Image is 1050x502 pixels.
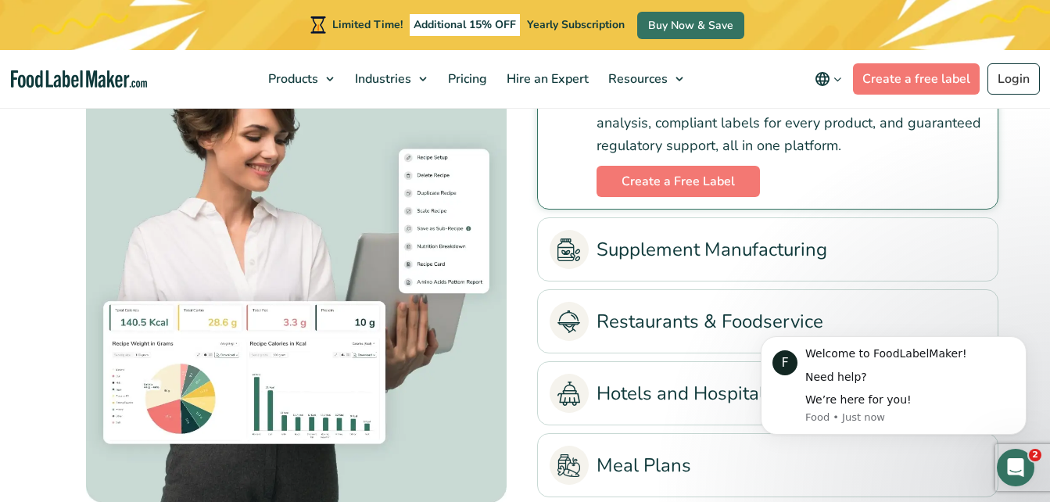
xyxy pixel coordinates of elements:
[350,70,413,88] span: Industries
[537,34,998,210] li: Food Manufacturing
[550,446,986,485] a: Meal Plans
[537,217,998,281] li: Supplement Manufacturing
[987,63,1040,95] a: Login
[537,433,998,497] li: Meal Plans
[853,63,980,95] a: Create a free label
[550,374,986,413] a: Hotels and Hospitality
[597,166,760,197] a: Create a Free Label
[604,70,669,88] span: Resources
[259,50,342,108] a: Products
[332,17,403,32] span: Limited Time!
[263,70,320,88] span: Products
[599,50,691,108] a: Resources
[597,89,986,156] p: Streamline your production process with accurate nutrition analysis, compliant labels for every p...
[637,12,744,39] a: Buy Now & Save
[502,70,590,88] span: Hire an Expert
[527,17,625,32] span: Yearly Subscription
[550,230,986,269] a: Supplement Manufacturing
[439,50,493,108] a: Pricing
[346,50,435,108] a: Industries
[997,449,1034,486] iframe: Intercom live chat
[537,289,998,353] li: Restaurants & Foodservice
[1029,449,1041,461] span: 2
[497,50,595,108] a: Hire an Expert
[410,14,520,36] span: Additional 15% OFF
[443,70,489,88] span: Pricing
[550,302,986,341] a: Restaurants & Foodservice
[737,313,1050,460] iframe: Intercom notifications message
[537,361,998,425] li: Hotels and Hospitality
